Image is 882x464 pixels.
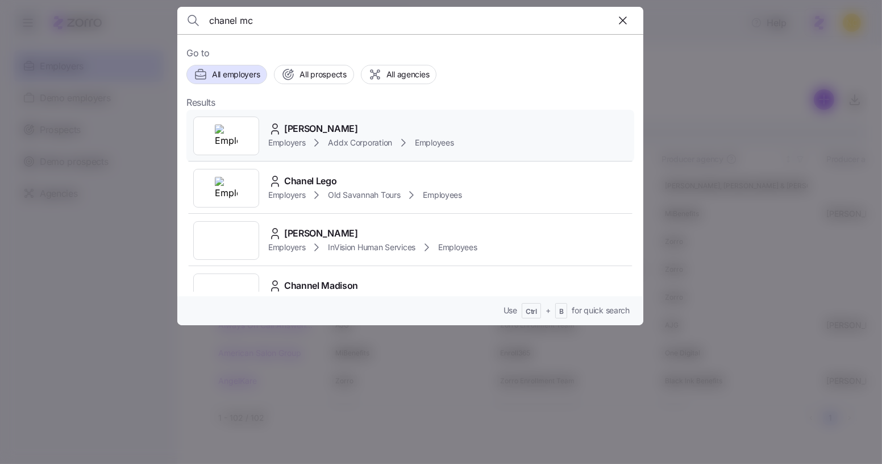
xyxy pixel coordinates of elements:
span: All employers [212,69,260,80]
span: Results [186,96,215,110]
span: + [546,305,551,316]
img: Employer logo [215,125,238,147]
span: Employers [268,189,305,201]
span: [PERSON_NAME] [284,226,358,241]
span: Addx Corporation [328,137,392,148]
span: All agencies [386,69,430,80]
span: [PERSON_NAME] [284,122,358,136]
button: All employers [186,65,267,84]
span: Use [504,305,517,316]
button: All prospects [274,65,353,84]
span: All prospects [299,69,346,80]
span: Employees [438,242,477,253]
img: Employer logo [215,177,238,200]
span: Chanel Lego [284,174,336,188]
span: B [559,307,564,317]
button: All agencies [361,65,437,84]
span: Employees [415,137,454,148]
span: InVision Human Services [328,242,415,253]
span: Employers [268,137,305,148]
span: Ctrl [526,307,537,317]
span: Employers [268,242,305,253]
span: Go to [186,46,634,60]
span: Old Savannah Tours [328,189,400,201]
span: Employees [423,189,461,201]
span: for quick search [572,305,630,316]
span: Channel Madison [284,279,358,293]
